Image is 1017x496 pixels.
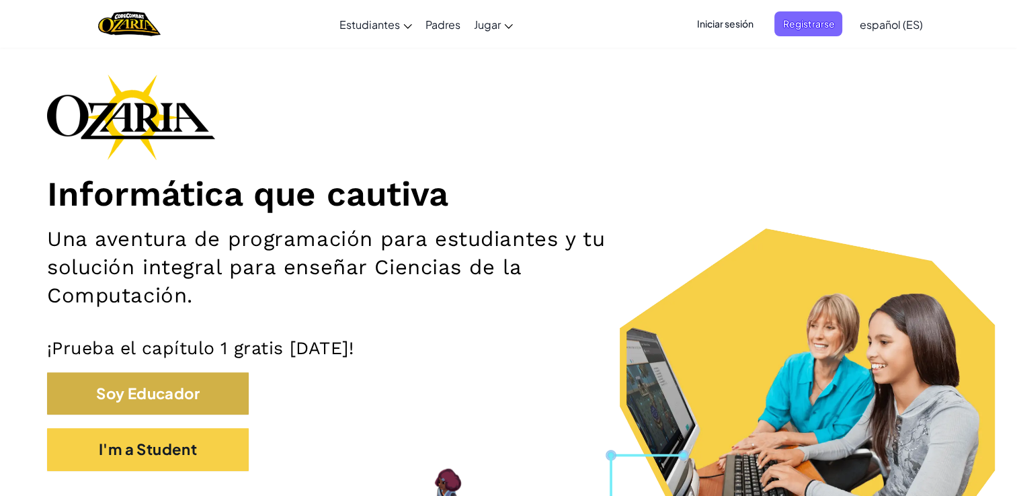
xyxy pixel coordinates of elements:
[419,6,467,42] a: Padres
[859,17,922,32] span: español (ES)
[47,225,665,310] h2: Una aventura de programación para estudiantes y tu solución integral para enseñar Ciencias de la ...
[467,6,520,42] a: Jugar
[47,173,970,215] h1: Informática que cautiva
[774,11,842,36] button: Registrarse
[474,17,501,32] span: Jugar
[852,6,929,42] a: español (ES)
[98,10,161,38] img: Home
[688,11,761,36] button: Iniciar sesión
[47,428,249,470] button: I'm a Student
[47,74,215,160] img: Ozaria branding logo
[339,17,400,32] span: Estudiantes
[47,372,249,415] button: Soy Educador
[98,10,161,38] a: Ozaria by CodeCombat logo
[47,337,970,359] p: ¡Prueba el capítulo 1 gratis [DATE]!
[333,6,419,42] a: Estudiantes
